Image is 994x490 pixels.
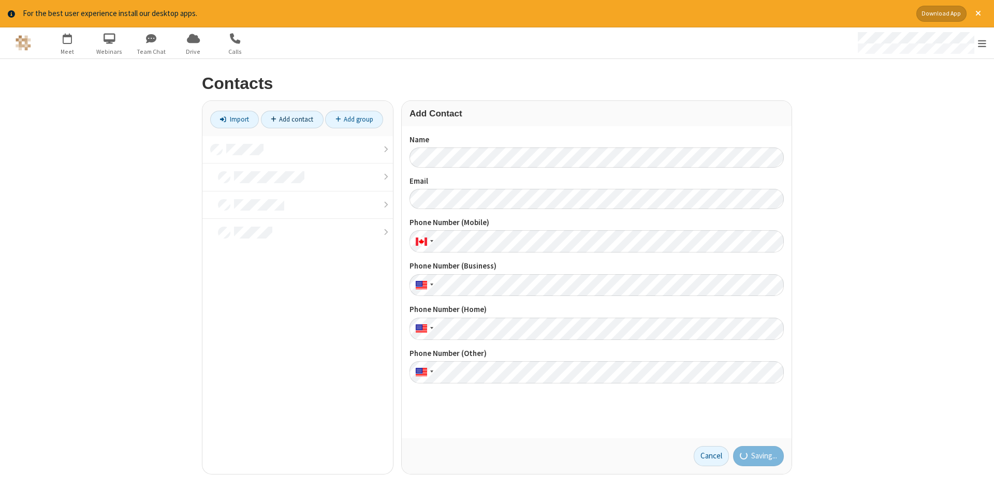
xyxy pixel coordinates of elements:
button: Close alert [970,6,986,22]
div: United States: + 1 [410,318,436,340]
a: Cancel [694,446,729,467]
div: For the best user experience install our desktop apps. [23,8,909,20]
span: Webinars [90,47,129,56]
a: Import [210,111,259,128]
button: Saving... [733,446,784,467]
label: Phone Number (Other) [410,348,784,360]
span: Team Chat [132,47,171,56]
button: Logo [4,27,42,58]
button: Download App [916,6,967,22]
div: Open menu [848,27,994,58]
span: Calls [216,47,255,56]
span: Saving... [751,450,777,462]
h2: Contacts [202,75,792,93]
img: QA Selenium DO NOT DELETE OR CHANGE [16,35,31,51]
span: Meet [48,47,87,56]
label: Email [410,175,784,187]
div: United States: + 1 [410,274,436,296]
div: United States: + 1 [410,361,436,383]
label: Phone Number (Home) [410,304,784,316]
label: Name [410,134,784,146]
label: Phone Number (Business) [410,260,784,272]
h3: Add Contact [410,109,784,118]
span: Drive [174,47,213,56]
div: Canada: + 1 [410,230,436,253]
label: Phone Number (Mobile) [410,217,784,229]
a: Add contact [261,111,324,128]
a: Add group [325,111,383,128]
